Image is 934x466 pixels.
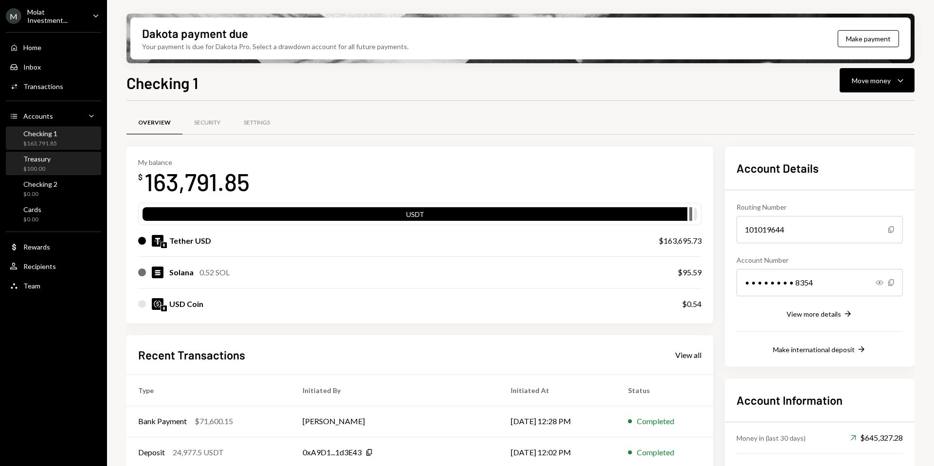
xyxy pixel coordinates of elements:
[23,282,40,290] div: Team
[736,160,903,176] h2: Account Details
[138,447,165,458] div: Deposit
[27,8,85,24] div: Molat Investment...
[195,415,233,427] div: $71,600.15
[138,119,171,127] div: Overview
[637,415,674,427] div: Completed
[161,242,167,248] img: ethereum-mainnet
[142,25,248,41] div: Dakota payment due
[736,202,903,212] div: Routing Number
[303,447,361,458] div: 0xA9D1...1d3E43
[659,235,701,247] div: $163,695.73
[678,267,701,278] div: $95.59
[244,119,270,127] div: Settings
[291,375,499,406] th: Initiated By
[850,432,903,444] div: $645,327.28
[138,347,245,363] h2: Recent Transactions
[23,63,41,71] div: Inbox
[682,298,701,310] div: $0.54
[499,375,616,406] th: Initiated At
[194,119,220,127] div: Security
[173,447,224,458] div: 24,977.5 USDT
[138,415,187,427] div: Bank Payment
[637,447,674,458] div: Completed
[152,267,163,278] img: SOL
[169,235,211,247] div: Tether USD
[23,190,57,198] div: $0.00
[6,257,101,275] a: Recipients
[23,165,51,173] div: $100.00
[840,68,915,92] button: Move money
[6,152,101,175] a: Treasury$100.00
[6,202,101,226] a: Cards$0.00
[138,158,250,166] div: My balance
[291,406,499,437] td: [PERSON_NAME]
[23,155,51,163] div: Treasury
[787,310,841,318] div: View more details
[838,30,899,47] button: Make payment
[144,166,250,197] div: 163,791.85
[182,110,232,135] a: Security
[675,349,701,360] a: View all
[142,41,409,52] div: Your payment is due for Dakota Pro. Select a drawdown account for all future payments.
[675,350,701,360] div: View all
[616,375,713,406] th: Status
[23,205,41,214] div: Cards
[126,73,198,92] h1: Checking 1
[6,107,101,125] a: Accounts
[6,77,101,95] a: Transactions
[152,235,163,247] img: USDT
[23,243,50,251] div: Rewards
[143,209,687,223] div: USDT
[23,112,53,120] div: Accounts
[6,238,101,255] a: Rewards
[23,82,63,90] div: Transactions
[773,345,855,354] div: Make international deposit
[161,305,167,311] img: ethereum-mainnet
[23,140,57,148] div: $163,791.85
[736,433,806,443] div: Money in (last 30 days)
[169,267,194,278] div: Solana
[6,126,101,150] a: Checking 1$163,791.85
[23,43,41,52] div: Home
[773,344,866,355] button: Make international deposit
[736,392,903,408] h2: Account Information
[499,406,616,437] td: [DATE] 12:28 PM
[152,298,163,310] img: USDC
[6,38,101,56] a: Home
[6,177,101,200] a: Checking 2$0.00
[169,298,203,310] div: USD Coin
[787,309,853,320] button: View more details
[138,172,143,182] div: $
[23,215,41,224] div: $0.00
[126,375,291,406] th: Type
[126,110,182,135] a: Overview
[6,58,101,75] a: Inbox
[23,180,57,188] div: Checking 2
[199,267,230,278] div: 0.52 SOL
[6,8,21,24] div: M
[852,75,891,86] div: Move money
[23,129,57,138] div: Checking 1
[736,216,903,243] div: 101019644
[6,277,101,294] a: Team
[736,269,903,296] div: • • • • • • • • 8354
[232,110,282,135] a: Settings
[23,262,56,270] div: Recipients
[736,255,903,265] div: Account Number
